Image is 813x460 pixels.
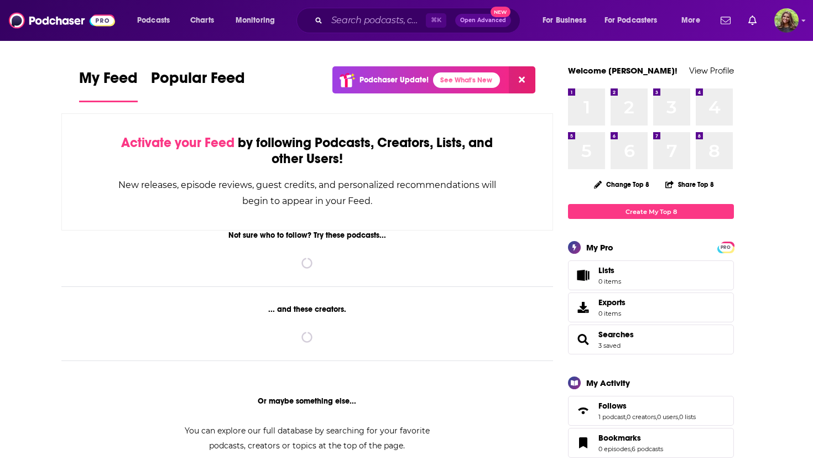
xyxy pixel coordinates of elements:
[630,445,632,453] span: ,
[774,8,799,33] img: User Profile
[597,12,674,29] button: open menu
[79,69,138,102] a: My Feed
[9,10,115,31] img: Podchaser - Follow, Share and Rate Podcasts
[598,445,630,453] a: 0 episodes
[61,396,553,406] div: Or maybe something else...
[151,69,245,102] a: Popular Feed
[656,413,657,421] span: ,
[598,297,626,307] span: Exports
[598,401,696,411] a: Follows
[129,12,184,29] button: open menu
[598,265,614,275] span: Lists
[568,428,734,458] span: Bookmarks
[426,13,446,28] span: ⌘ K
[460,18,506,23] span: Open Advanced
[307,8,531,33] div: Search podcasts, credits, & more...
[719,243,732,251] a: PRO
[598,310,626,317] span: 0 items
[632,445,663,453] a: 6 podcasts
[598,278,621,285] span: 0 items
[117,135,497,167] div: by following Podcasts, Creators, Lists, and other Users!
[598,342,621,349] a: 3 saved
[535,12,600,29] button: open menu
[604,13,658,28] span: For Podcasters
[572,435,594,451] a: Bookmarks
[543,13,586,28] span: For Business
[674,12,714,29] button: open menu
[79,69,138,94] span: My Feed
[572,403,594,419] a: Follows
[121,134,234,151] span: Activate your Feed
[598,413,626,421] a: 1 podcast
[678,413,679,421] span: ,
[572,268,594,283] span: Lists
[774,8,799,33] span: Logged in as reagan34226
[744,11,761,30] a: Show notifications dropdown
[572,332,594,347] a: Searches
[598,330,634,339] a: Searches
[598,433,641,443] span: Bookmarks
[598,433,663,443] a: Bookmarks
[681,13,700,28] span: More
[568,396,734,426] span: Follows
[586,378,630,388] div: My Activity
[151,69,245,94] span: Popular Feed
[587,177,656,191] button: Change Top 8
[679,413,696,421] a: 0 lists
[568,204,734,219] a: Create My Top 8
[572,300,594,315] span: Exports
[689,65,734,76] a: View Profile
[183,12,221,29] a: Charts
[491,7,510,17] span: New
[586,242,613,253] div: My Pro
[433,72,500,88] a: See What's New
[327,12,426,29] input: Search podcasts, credits, & more...
[719,243,732,252] span: PRO
[228,12,289,29] button: open menu
[568,292,734,322] a: Exports
[774,8,799,33] button: Show profile menu
[626,413,627,421] span: ,
[236,13,275,28] span: Monitoring
[657,413,678,421] a: 0 users
[665,174,715,195] button: Share Top 8
[171,424,443,453] div: You can explore our full database by searching for your favorite podcasts, creators or topics at ...
[568,260,734,290] a: Lists
[61,231,553,240] div: Not sure who to follow? Try these podcasts...
[61,305,553,314] div: ... and these creators.
[598,265,621,275] span: Lists
[627,413,656,421] a: 0 creators
[190,13,214,28] span: Charts
[716,11,735,30] a: Show notifications dropdown
[568,65,677,76] a: Welcome [PERSON_NAME]!
[598,401,627,411] span: Follows
[137,13,170,28] span: Podcasts
[455,14,511,27] button: Open AdvancedNew
[117,177,497,209] div: New releases, episode reviews, guest credits, and personalized recommendations will begin to appe...
[568,325,734,354] span: Searches
[359,75,429,85] p: Podchaser Update!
